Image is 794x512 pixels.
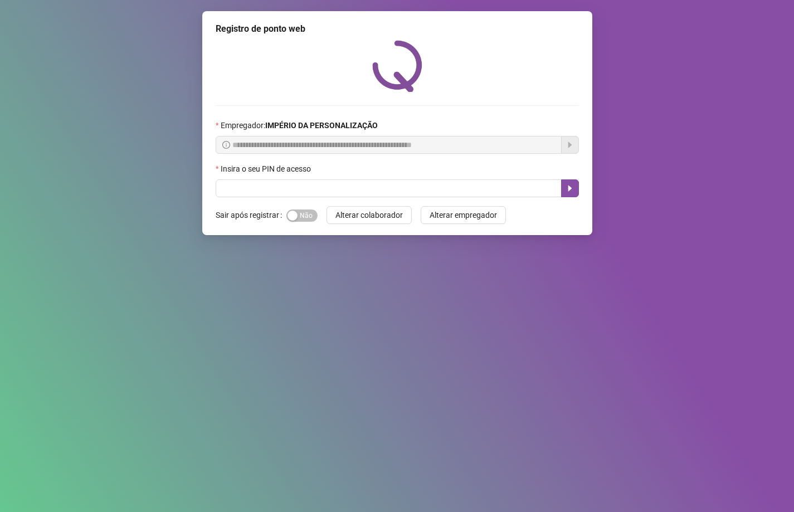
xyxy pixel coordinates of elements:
[216,163,318,175] label: Insira o seu PIN de acesso
[265,121,378,130] strong: IMPÉRIO DA PERSONALIZAÇÃO
[335,209,403,221] span: Alterar colaborador
[216,22,579,36] div: Registro de ponto web
[216,206,286,224] label: Sair após registrar
[372,40,422,92] img: QRPoint
[327,206,412,224] button: Alterar colaborador
[566,184,574,193] span: caret-right
[421,206,506,224] button: Alterar empregador
[430,209,497,221] span: Alterar empregador
[221,119,378,131] span: Empregador :
[222,141,230,149] span: info-circle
